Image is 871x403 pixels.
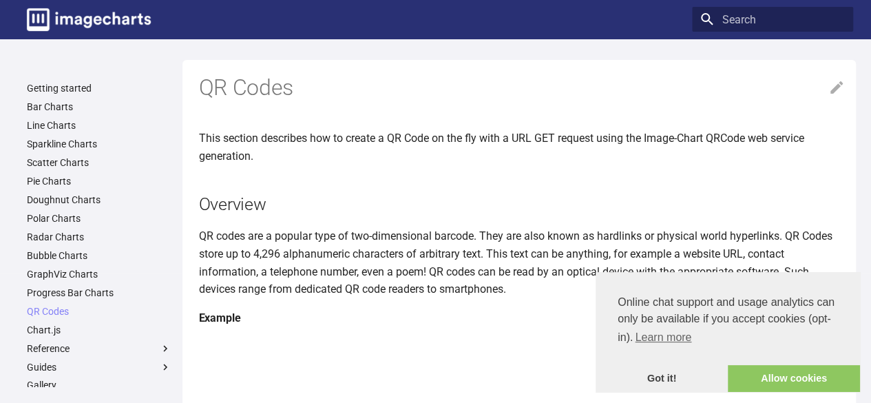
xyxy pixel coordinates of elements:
[27,119,171,132] a: Line Charts
[199,227,845,298] p: QR codes are a popular type of two-dimensional barcode. They are also known as hardlinks or physi...
[27,231,171,243] a: Radar Charts
[27,305,171,318] a: QR Codes
[27,249,171,262] a: Bubble Charts
[27,342,171,355] label: Reference
[27,194,171,206] a: Doughnut Charts
[728,365,860,393] a: allow cookies
[199,309,845,327] h4: Example
[27,212,171,225] a: Polar Charts
[27,379,171,391] a: Gallery
[596,272,860,392] div: cookieconsent
[27,138,171,150] a: Sparkline Charts
[27,175,171,187] a: Pie Charts
[27,8,151,31] img: logo
[596,365,728,393] a: dismiss cookie message
[21,3,156,37] a: Image-Charts documentation
[27,101,171,113] a: Bar Charts
[618,294,838,348] span: Online chat support and usage analytics can only be available if you accept cookies (opt-in).
[27,268,171,280] a: GraphViz Charts
[692,7,853,32] input: Search
[27,156,171,169] a: Scatter Charts
[199,74,845,103] h1: QR Codes
[27,361,171,373] label: Guides
[633,327,693,348] a: learn more about cookies
[199,192,845,216] h2: Overview
[27,324,171,336] a: Chart.js
[199,130,845,165] p: This section describes how to create a QR Code on the fly with a URL GET request using the Image-...
[27,287,171,299] a: Progress Bar Charts
[27,82,171,94] a: Getting started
